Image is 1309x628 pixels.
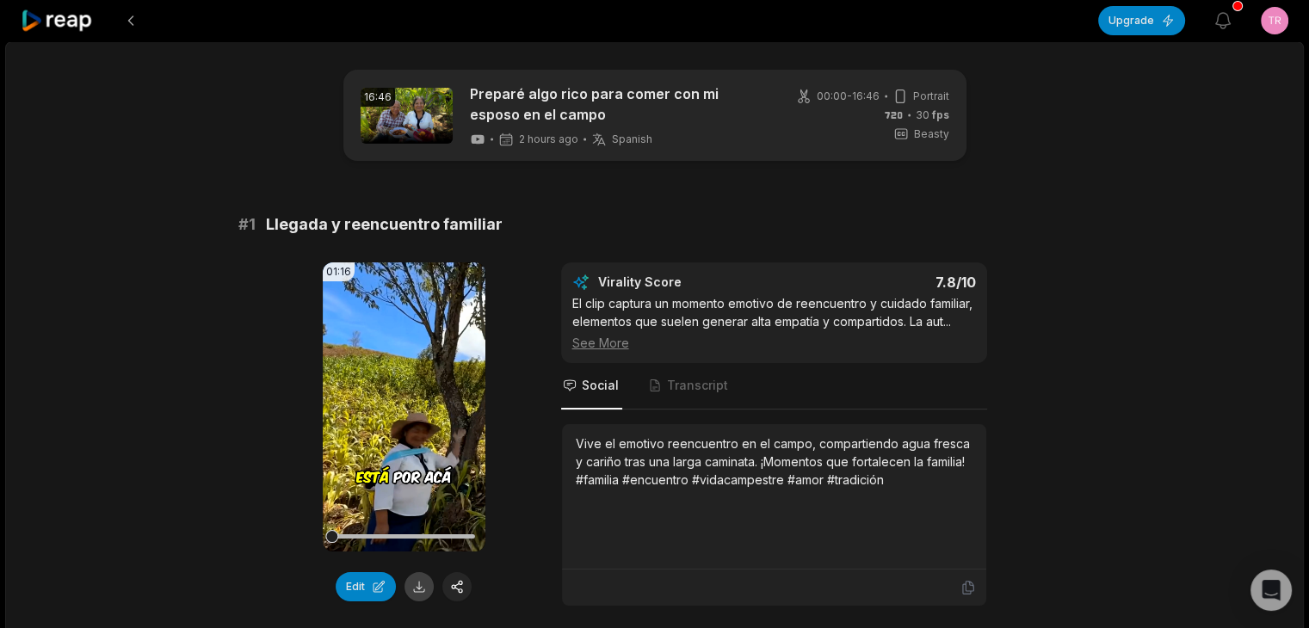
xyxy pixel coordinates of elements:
span: Portrait [913,89,949,104]
button: Edit [336,572,396,601]
span: Social [582,377,619,394]
div: Open Intercom Messenger [1250,570,1292,611]
span: Llegada y reencuentro familiar [266,212,503,237]
span: fps [932,108,949,121]
div: 7.8 /10 [791,274,976,291]
span: 30 [916,108,949,123]
div: El clip captura un momento emotivo de reencuentro y cuidado familiar, elementos que suelen genera... [572,294,976,352]
span: Transcript [667,377,728,394]
a: Preparé algo rico para comer con mi esposo en el campo [470,83,767,125]
span: 00:00 - 16:46 [817,89,880,104]
video: Your browser does not support mp4 format. [323,262,485,551]
span: Beasty [914,126,949,142]
span: # 1 [238,212,256,237]
button: Upgrade [1098,6,1185,35]
span: 2 hours ago [519,132,578,146]
nav: Tabs [561,363,987,409]
span: Spanish [612,132,652,146]
div: Virality Score [598,274,783,291]
div: See More [572,334,976,352]
div: Vive el emotivo reencuentro en el campo, compartiendo agua fresca y cariño tras una larga caminat... [576,434,972,489]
